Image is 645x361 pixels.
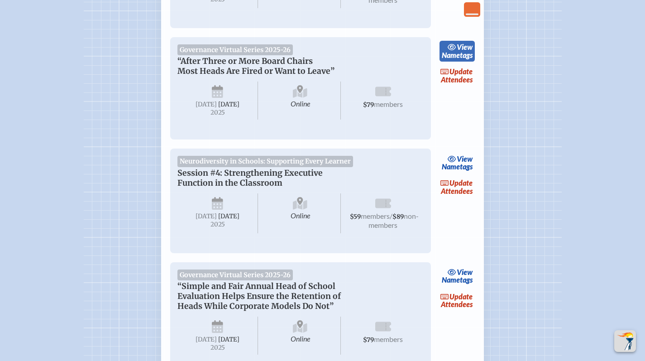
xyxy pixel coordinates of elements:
[363,336,374,344] span: $79
[440,266,475,287] a: viewNametags
[218,101,239,108] span: [DATE]
[185,221,251,228] span: 2025
[440,152,475,173] a: viewNametags
[177,281,406,311] p: “Simple and Fair Annual Head of School Evaluation Helps Ensure the Retention of Heads While Corpo...
[438,65,475,86] a: updateAttendees
[449,67,473,76] span: update
[449,178,473,187] span: update
[177,156,354,167] span: Neurodiversity in Schools: Supporting Every Learner
[392,213,404,221] span: $89
[438,177,475,197] a: updateAttendees
[374,100,403,108] span: members
[185,344,251,351] span: 2025
[363,101,374,109] span: $79
[616,332,634,350] img: To the top
[177,168,406,188] p: Session #4: Strengthening Executive Function in the Classroom
[368,212,419,229] span: non-members
[218,212,239,220] span: [DATE]
[260,193,341,233] span: Online
[185,109,251,116] span: 2025
[350,213,361,221] span: $59
[260,317,341,355] span: Online
[196,101,217,108] span: [DATE]
[374,335,403,343] span: members
[177,44,293,55] span: Governance Virtual Series 2025-26
[260,82,341,120] span: Online
[390,212,392,220] span: /
[457,43,473,51] span: view
[177,56,406,76] p: “After Three or More Board Chairs Most Heads Are Fired or Want to Leave”
[440,41,475,62] a: viewNametags
[457,268,473,276] span: view
[449,292,473,301] span: update
[218,336,239,343] span: [DATE]
[438,290,475,311] a: updateAttendees
[361,212,390,220] span: members
[177,270,293,280] span: Governance Virtual Series 2025-26
[196,212,217,220] span: [DATE]
[196,336,217,343] span: [DATE]
[457,154,473,163] span: view
[614,330,636,352] button: Scroll Top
